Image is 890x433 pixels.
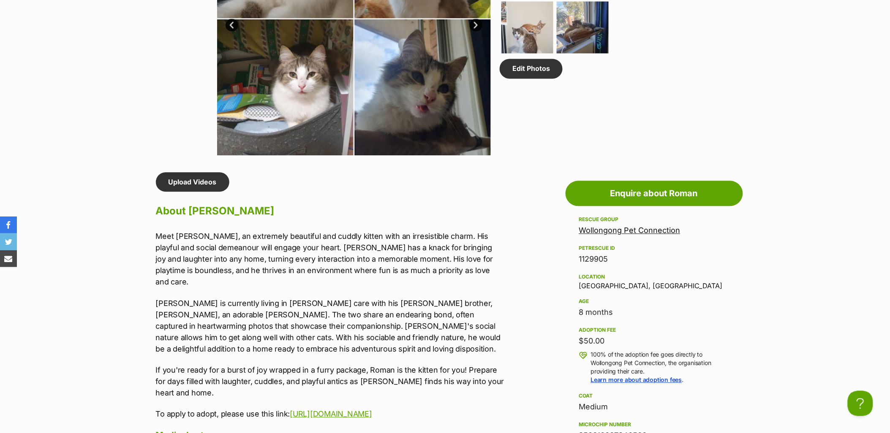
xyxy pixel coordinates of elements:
a: Learn more about adoption fees [591,376,682,384]
div: 8 months [579,307,729,319]
div: Age [579,298,729,305]
img: Photo of Roman [557,2,609,54]
a: [URL][DOMAIN_NAME] [290,410,372,419]
p: 100% of the adoption fee goes directly to Wollongong Pet Connection, the organisation providing t... [591,351,729,384]
div: Rescue group [579,216,729,223]
div: $50.00 [579,336,729,347]
h2: About [PERSON_NAME] [156,202,505,221]
div: Location [579,274,729,281]
div: Coat [579,393,729,400]
div: Adoption fee [579,327,729,334]
a: Prev [226,19,238,32]
div: Microchip number [579,422,729,428]
div: [GEOGRAPHIC_DATA], [GEOGRAPHIC_DATA] [579,272,729,290]
a: Enquire about Roman [566,181,743,206]
a: Upload Videos [156,173,229,192]
p: If you're ready for a burst of joy wrapped in a furry package, Roman is the kitten for you! Prepa... [156,365,505,399]
div: PetRescue ID [579,245,729,252]
p: Meet [PERSON_NAME], an extremely beautiful and cuddly kitten with an irresistible charm. His play... [156,231,505,288]
div: 1129905 [579,254,729,265]
div: Medium [579,401,729,413]
a: Wollongong Pet Connection [579,226,680,235]
iframe: Help Scout Beacon - Open [848,391,873,416]
a: Edit Photos [500,59,563,78]
p: To apply to adopt, please use this link: [156,409,505,420]
p: [PERSON_NAME] is currently living in [PERSON_NAME] care with his [PERSON_NAME] brother, [PERSON_N... [156,298,505,355]
a: Next [470,19,482,32]
img: Photo of Roman [501,2,553,54]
